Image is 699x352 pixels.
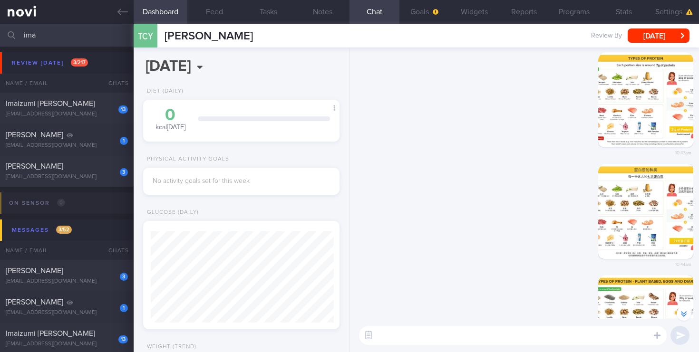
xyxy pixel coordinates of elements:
div: [EMAIL_ADDRESS][DOMAIN_NAME] [6,142,128,149]
img: Photo by Sue-Anne [598,52,693,147]
div: Diet (Daily) [143,88,184,95]
div: No activity goals set for this week [153,177,330,186]
div: Chats [96,74,134,93]
div: 1 [120,304,128,312]
div: 13 [118,335,128,343]
span: 3 / 52 [56,226,72,234]
div: Physical Activity Goals [143,156,229,163]
img: Photo by Sue-Anne [598,164,693,259]
div: kcal [DATE] [153,107,188,132]
span: Imaizumi [PERSON_NAME] [6,100,95,107]
span: Imaizumi [PERSON_NAME] [6,330,95,337]
div: Glucose (Daily) [143,209,199,216]
span: [PERSON_NAME] [6,267,63,275]
div: Weight (Trend) [143,343,196,351]
span: 10:43am [675,147,691,156]
div: [EMAIL_ADDRESS][DOMAIN_NAME] [6,309,128,316]
span: [PERSON_NAME] [6,131,63,139]
span: [PERSON_NAME] [6,162,63,170]
div: [EMAIL_ADDRESS][DOMAIN_NAME] [6,111,128,118]
button: [DATE] [628,29,689,43]
span: [PERSON_NAME] [165,30,253,42]
div: [EMAIL_ADDRESS][DOMAIN_NAME] [6,341,128,348]
span: 0 [57,199,65,207]
div: 13 [118,105,128,114]
div: [EMAIL_ADDRESS][DOMAIN_NAME] [6,278,128,285]
div: 3 [120,168,128,176]
div: Messages [10,224,74,237]
span: [PERSON_NAME] [6,298,63,306]
div: TCY [131,18,160,55]
span: Review By [591,32,622,40]
span: 3 / 217 [71,58,88,67]
div: 1 [120,137,128,145]
div: Review [DATE] [10,57,90,69]
div: On sensor [7,197,68,209]
div: Chats [96,241,134,260]
div: 3 [120,273,128,281]
div: 0 [153,107,188,124]
div: [EMAIL_ADDRESS][DOMAIN_NAME] [6,173,128,181]
span: 10:44am [675,259,691,268]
